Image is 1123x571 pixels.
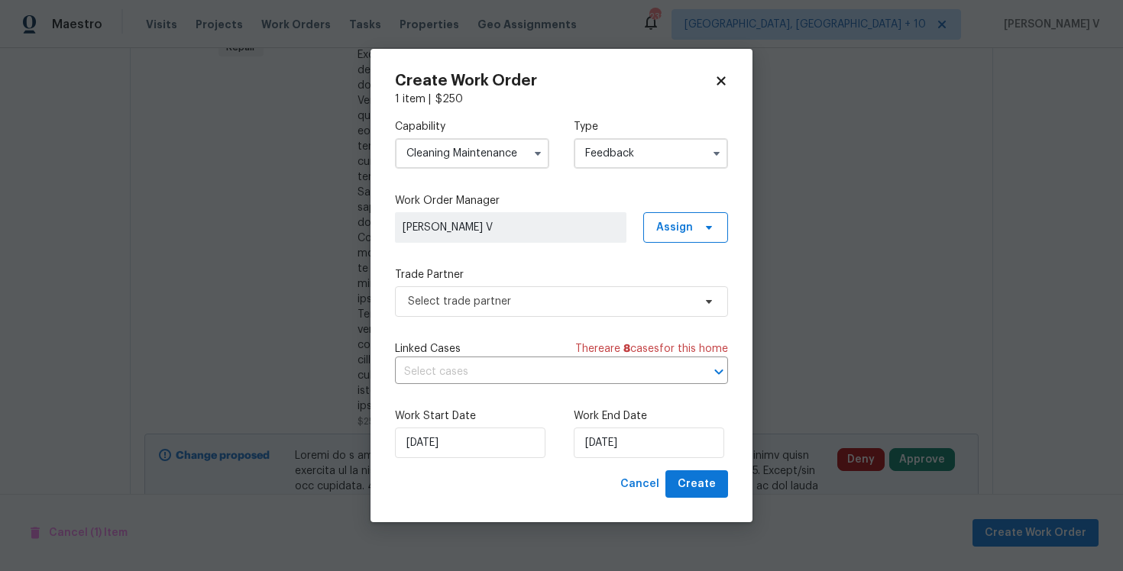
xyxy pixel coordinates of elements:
[395,427,545,458] input: M/D/YYYY
[574,138,728,169] input: Select...
[395,193,728,208] label: Work Order Manager
[395,408,549,424] label: Work Start Date
[395,341,461,356] span: Linked Cases
[403,220,619,235] span: [PERSON_NAME] V
[395,267,728,282] label: Trade Partner
[395,119,549,134] label: Capability
[656,220,693,235] span: Assign
[408,294,693,309] span: Select trade partner
[708,361,730,382] button: Open
[435,94,463,105] span: $ 250
[614,470,665,498] button: Cancel
[620,475,659,494] span: Cancel
[707,144,726,163] button: Show options
[574,427,724,458] input: M/D/YYYY
[395,138,549,169] input: Select...
[395,92,728,107] div: 1 item |
[574,408,728,424] label: Work End Date
[529,144,547,163] button: Show options
[395,73,714,89] h2: Create Work Order
[665,470,728,498] button: Create
[623,344,630,354] span: 8
[575,341,728,356] span: There are case s for this home
[395,360,685,384] input: Select cases
[678,475,716,494] span: Create
[574,119,728,134] label: Type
